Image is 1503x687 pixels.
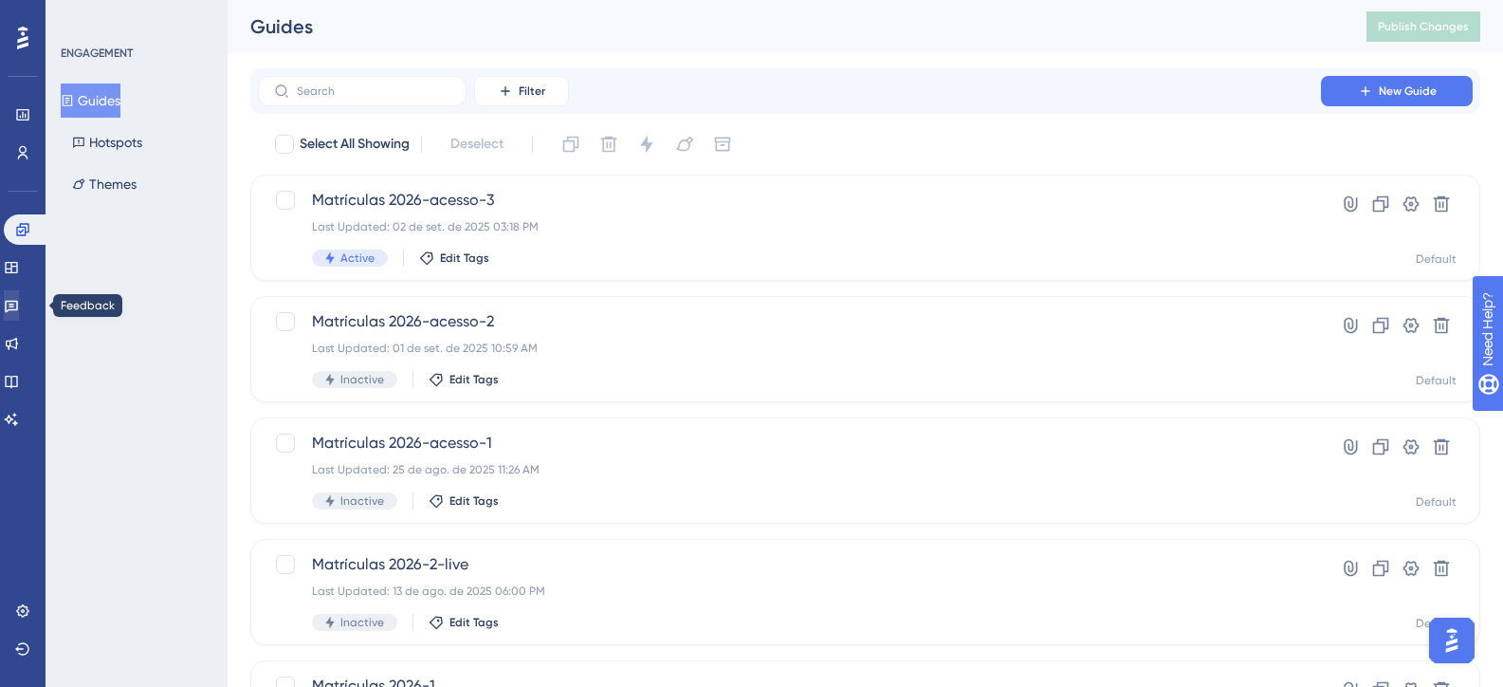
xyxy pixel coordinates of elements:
[1423,612,1480,669] iframe: UserGuiding AI Assistant Launcher
[312,553,1267,576] span: Matrículas 2026-2-live
[312,219,1267,234] div: Last Updated: 02 de set. de 2025 03:18 PM
[1379,84,1437,99] span: New Guide
[429,615,499,630] button: Edit Tags
[340,372,384,387] span: Inactive
[61,46,133,61] div: ENGAGEMENT
[300,133,410,156] span: Select All Showing
[45,5,119,28] span: Need Help?
[449,615,499,630] span: Edit Tags
[419,251,489,266] button: Edit Tags
[250,13,1319,40] div: Guides
[474,76,569,106] button: Filter
[312,189,1267,212] span: Matrículas 2026-acesso-3
[429,372,499,387] button: Edit Tags
[340,493,384,509] span: Inactive
[429,493,499,509] button: Edit Tags
[340,251,375,266] span: Active
[449,493,499,509] span: Edit Tags
[312,584,1267,599] div: Last Updated: 13 de ago. de 2025 06:00 PM
[61,167,148,201] button: Themes
[1416,616,1457,631] div: Default
[1416,373,1457,388] div: Default
[312,341,1267,356] div: Last Updated: 01 de set. de 2025 10:59 AM
[433,127,521,161] button: Deselect
[519,84,545,99] span: Filter
[61,84,120,118] button: Guides
[1416,494,1457,510] div: Default
[312,432,1267,455] span: Matrículas 2026-acesso-1
[297,84,450,98] input: Search
[1378,19,1469,34] span: Publish Changes
[1416,251,1457,267] div: Default
[440,251,489,266] span: Edit Tags
[449,372,499,387] span: Edit Tags
[61,125,154,159] button: Hotspots
[312,310,1267,333] span: Matrículas 2026-acesso-2
[450,133,504,156] span: Deselect
[1366,11,1480,42] button: Publish Changes
[340,615,384,630] span: Inactive
[312,462,1267,477] div: Last Updated: 25 de ago. de 2025 11:26 AM
[1321,76,1473,106] button: New Guide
